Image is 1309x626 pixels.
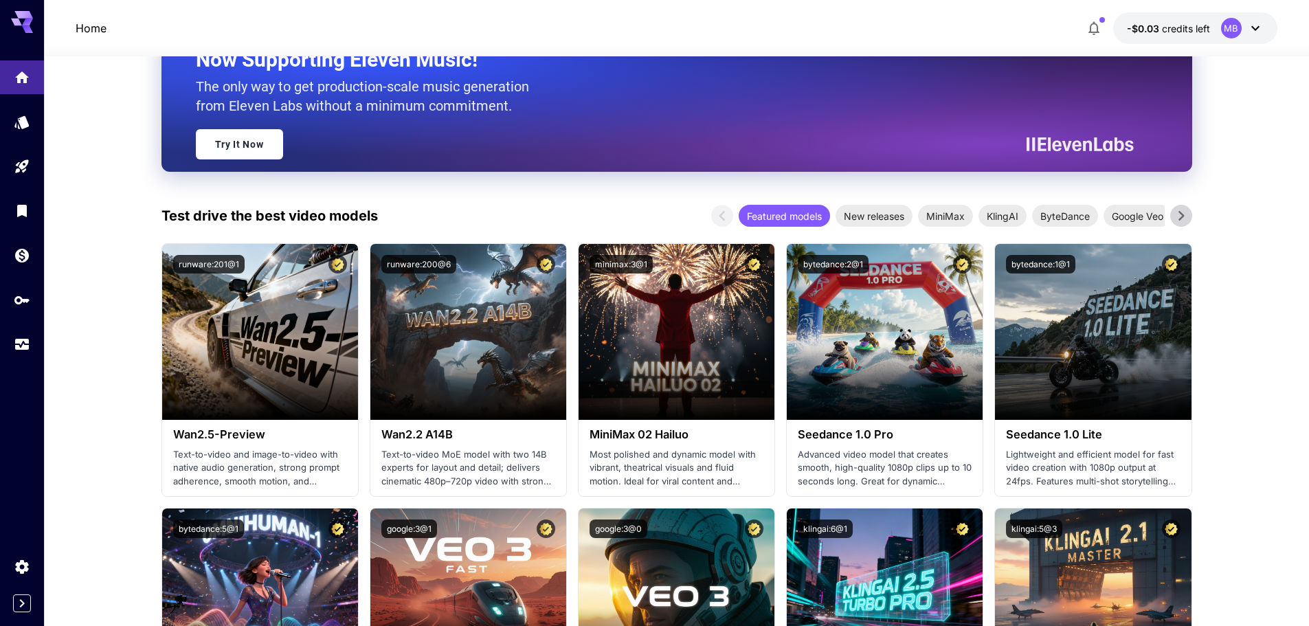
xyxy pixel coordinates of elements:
[798,428,972,441] h3: Seedance 1.0 Pro
[1127,21,1210,36] div: -$0.0311
[173,448,347,489] p: Text-to-video and image-to-video with native audio generation, strong prompt adherence, smooth mo...
[590,255,653,273] button: minimax:3@1
[173,428,347,441] h3: Wan2.5-Preview
[1221,18,1242,38] div: MB
[381,448,555,489] p: Text-to-video MoE model with two 14B experts for layout and detail; delivers cinematic 480p–720p ...
[590,428,763,441] h3: MiniMax 02 Hailuo
[14,290,30,307] div: API Keys
[14,158,30,175] div: Playground
[1032,209,1098,223] span: ByteDance
[328,255,347,273] button: Certified Model – Vetted for best performance and includes a commercial license.
[196,47,1123,73] h2: Now Supporting Eleven Music!
[836,205,913,227] div: New releases
[798,519,853,538] button: klingai:6@1
[14,558,30,575] div: Settings
[173,255,245,273] button: runware:201@1
[14,335,30,352] div: Usage
[953,519,972,538] button: Certified Model – Vetted for best performance and includes a commercial license.
[1113,12,1277,44] button: -$0.0311MB
[328,519,347,538] button: Certified Model – Vetted for best performance and includes a commercial license.
[978,205,1027,227] div: KlingAI
[76,20,107,36] nav: breadcrumb
[745,255,763,273] button: Certified Model – Vetted for best performance and includes a commercial license.
[1162,519,1181,538] button: Certified Model – Vetted for best performance and includes a commercial license.
[590,519,647,538] button: google:3@0
[196,129,283,159] a: Try It Now
[161,205,378,226] p: Test drive the best video models
[196,77,539,115] p: The only way to get production-scale music generation from Eleven Labs without a minimum commitment.
[76,20,107,36] a: Home
[836,209,913,223] span: New releases
[918,209,973,223] span: MiniMax
[162,244,358,420] img: alt
[953,255,972,273] button: Certified Model – Vetted for best performance and includes a commercial license.
[1104,205,1172,227] div: Google Veo
[798,255,869,273] button: bytedance:2@1
[1006,448,1180,489] p: Lightweight and efficient model for fast video creation with 1080p output at 24fps. Features mult...
[14,68,30,85] div: Home
[739,205,830,227] div: Featured models
[537,519,555,538] button: Certified Model – Vetted for best performance and includes a commercial license.
[1162,23,1210,34] span: credits left
[1006,428,1180,441] h3: Seedance 1.0 Lite
[14,113,30,131] div: Models
[14,247,30,264] div: Wallet
[381,428,555,441] h3: Wan2.2 A14B
[1006,255,1075,273] button: bytedance:1@1
[590,448,763,489] p: Most polished and dynamic model with vibrant, theatrical visuals and fluid motion. Ideal for vira...
[978,209,1027,223] span: KlingAI
[1032,205,1098,227] div: ByteDance
[1127,23,1162,34] span: -$0.03
[745,519,763,538] button: Certified Model – Vetted for best performance and includes a commercial license.
[173,519,244,538] button: bytedance:5@1
[1006,519,1062,538] button: klingai:5@3
[381,519,437,538] button: google:3@1
[13,594,31,612] button: Expand sidebar
[370,244,566,420] img: alt
[798,448,972,489] p: Advanced video model that creates smooth, high-quality 1080p clips up to 10 seconds long. Great f...
[1162,255,1181,273] button: Certified Model – Vetted for best performance and includes a commercial license.
[14,201,30,219] div: Library
[918,205,973,227] div: MiniMax
[537,255,555,273] button: Certified Model – Vetted for best performance and includes a commercial license.
[787,244,983,420] img: alt
[995,244,1191,420] img: alt
[381,255,456,273] button: runware:200@6
[1104,209,1172,223] span: Google Veo
[579,244,774,420] img: alt
[739,209,830,223] span: Featured models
